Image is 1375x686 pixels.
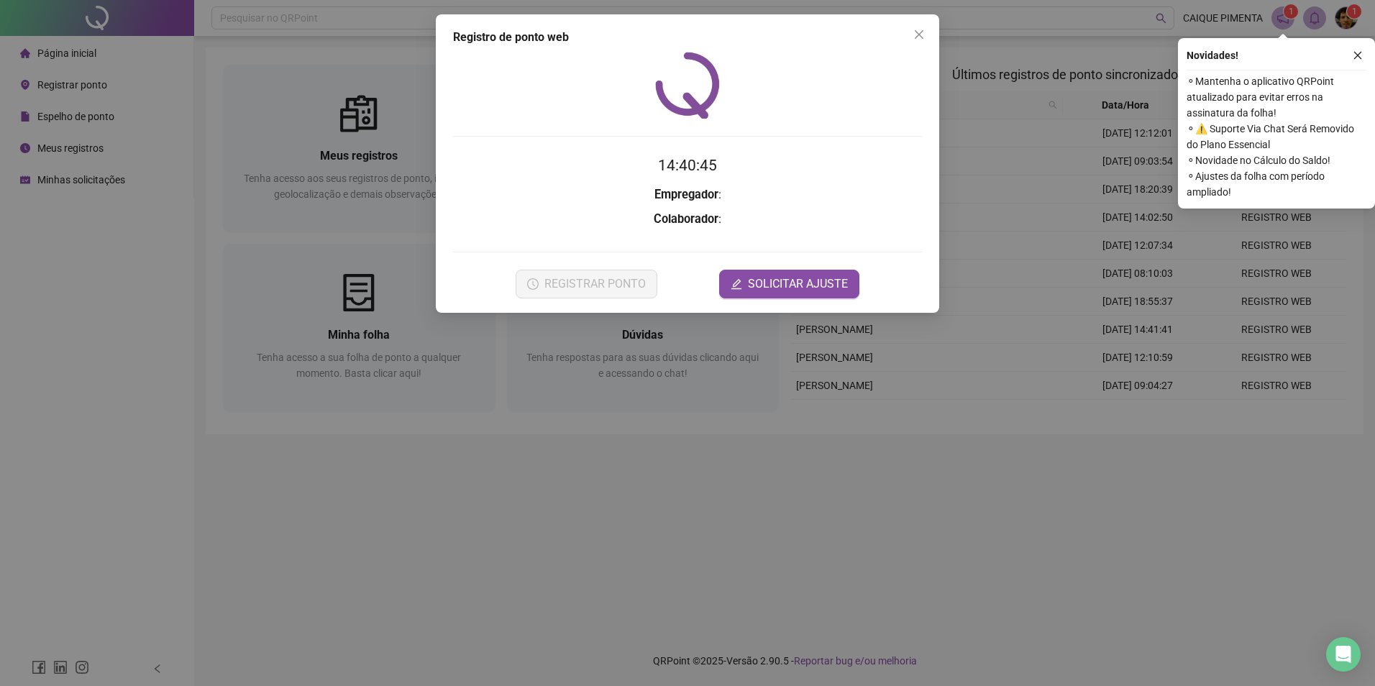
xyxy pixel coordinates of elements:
span: SOLICITAR AJUSTE [748,275,848,293]
strong: Empregador [654,188,718,201]
div: Open Intercom Messenger [1326,637,1361,672]
span: ⚬ Mantenha o aplicativo QRPoint atualizado para evitar erros na assinatura da folha! [1187,73,1366,121]
span: ⚬ Novidade no Cálculo do Saldo! [1187,152,1366,168]
button: editSOLICITAR AJUSTE [719,270,859,298]
h3: : [453,186,922,204]
div: Registro de ponto web [453,29,922,46]
span: ⚬ ⚠️ Suporte Via Chat Será Removido do Plano Essencial [1187,121,1366,152]
span: ⚬ Ajustes da folha com período ampliado! [1187,168,1366,200]
button: Close [908,23,931,46]
button: REGISTRAR PONTO [516,270,657,298]
img: QRPoint [655,52,720,119]
h3: : [453,210,922,229]
span: edit [731,278,742,290]
span: Novidades ! [1187,47,1238,63]
strong: Colaborador [654,212,718,226]
span: close [913,29,925,40]
time: 14:40:45 [658,157,717,174]
span: close [1353,50,1363,60]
